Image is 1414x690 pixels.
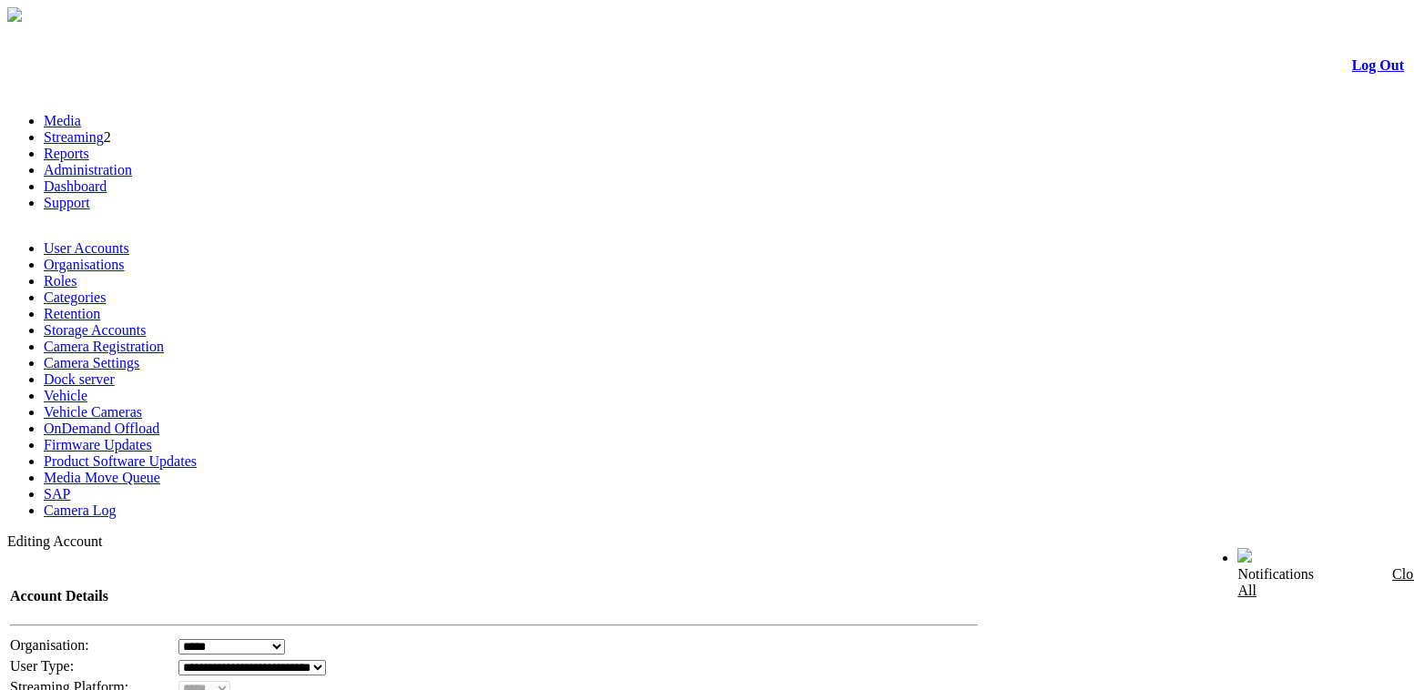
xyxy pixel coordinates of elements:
a: Dashboard [44,178,107,194]
h4: Account Details [10,588,978,604]
img: bell24.png [1237,548,1252,563]
span: Welcome, - (Administrator) [1070,549,1201,563]
span: Organisation: [10,637,89,653]
div: Notifications [1237,566,1368,599]
a: Camera Registration [44,339,164,354]
a: Categories [44,289,106,305]
a: Reports [44,146,89,161]
a: Organisations [44,257,125,272]
a: Vehicle [44,388,87,403]
span: 2 [104,129,111,145]
a: Camera Log [44,502,117,518]
a: Storage Accounts [44,322,146,338]
a: Dock server [44,371,115,387]
a: Firmware Updates [44,437,152,452]
a: Roles [44,273,76,289]
a: Media Move Queue [44,470,160,485]
a: Product Software Updates [44,453,197,469]
a: Support [44,195,90,210]
img: arrow-3.png [7,7,22,22]
a: Camera Settings [44,355,139,370]
span: Editing Account [7,533,102,549]
a: Log Out [1352,57,1404,73]
a: Streaming [44,129,104,145]
span: User Type: [10,658,74,674]
a: User Accounts [44,240,129,256]
a: Vehicle Cameras [44,404,142,420]
a: Administration [44,162,132,178]
a: Media [44,113,81,128]
a: OnDemand Offload [44,421,159,436]
a: SAP [44,486,70,502]
a: Retention [44,306,100,321]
